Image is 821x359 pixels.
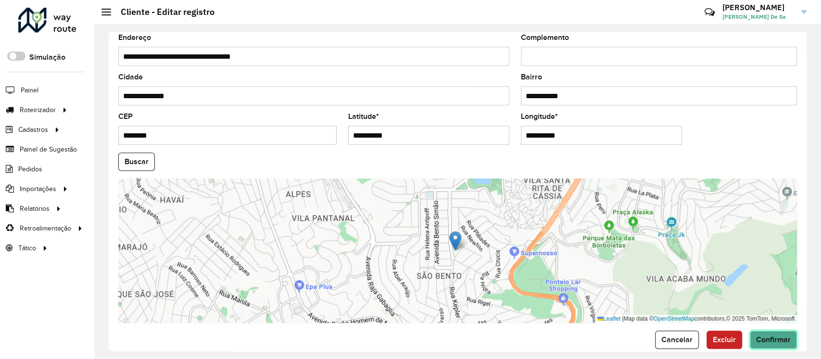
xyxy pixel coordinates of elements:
label: CEP [118,111,133,122]
span: Retroalimentação [20,223,71,233]
button: Excluir [707,331,742,349]
h2: Cliente - Editar registro [111,7,215,17]
button: Buscar [118,153,155,171]
label: Complemento [521,32,569,43]
label: Longitude [521,111,558,122]
span: Painel de Sugestão [20,144,77,154]
span: Pedidos [18,164,42,174]
label: Simulação [29,51,65,63]
a: OpenStreetMap [654,315,695,322]
span: Excluir [713,335,736,344]
button: Confirmar [750,331,797,349]
span: Importações [20,184,56,194]
a: Contato Rápido [699,2,720,23]
span: Tático [18,243,36,253]
span: Painel [21,85,38,95]
label: Endereço [118,32,151,43]
span: [PERSON_NAME] De Sa [722,13,795,21]
label: Bairro [521,71,542,83]
span: | [622,315,623,322]
span: Cadastros [18,125,48,135]
span: Relatórios [20,204,50,214]
button: Cancelar [655,331,699,349]
img: Marker [449,231,461,251]
h3: [PERSON_NAME] [722,3,795,12]
label: Cidade [118,71,143,83]
span: Cancelar [661,335,693,344]
span: Confirmar [756,335,791,344]
div: Map data © contributors,© 2025 TomTom, Microsoft [595,315,797,323]
span: Roteirizador [20,105,56,115]
a: Leaflet [597,315,620,322]
label: Latitude [348,111,379,122]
